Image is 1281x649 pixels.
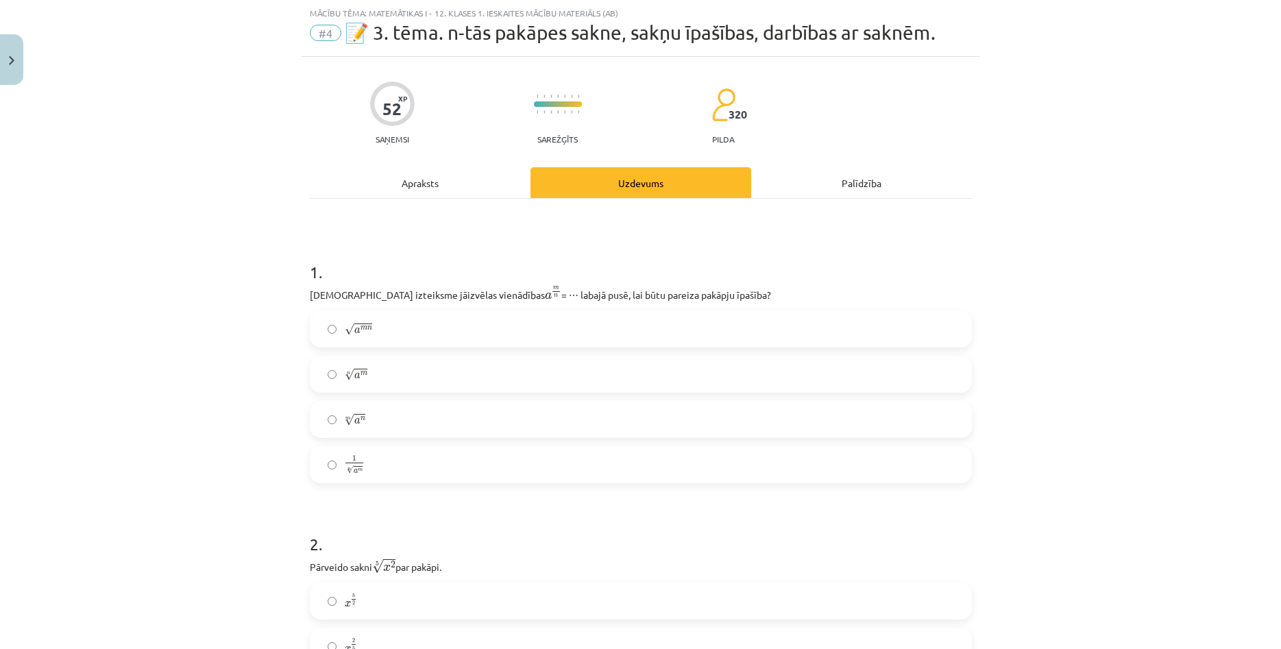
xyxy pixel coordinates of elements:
img: icon-short-line-57e1e144782c952c97e751825c79c345078a6d821885a25fce030b3d8c18986b.svg [571,110,572,114]
span: m [358,468,363,472]
img: icon-short-line-57e1e144782c952c97e751825c79c345078a6d821885a25fce030b3d8c18986b.svg [571,95,572,98]
span: √ [345,369,354,380]
span: x [345,601,351,607]
span: a [354,373,361,379]
span: x [383,565,391,572]
div: Palīdzība [751,167,972,198]
p: Sarežģīts [537,134,578,144]
img: icon-short-line-57e1e144782c952c97e751825c79c345078a6d821885a25fce030b3d8c18986b.svg [550,95,552,98]
span: #4 [310,25,341,41]
p: pilda [712,134,734,144]
img: icon-short-line-57e1e144782c952c97e751825c79c345078a6d821885a25fce030b3d8c18986b.svg [537,110,538,114]
span: 2 [352,601,355,605]
span: m [361,371,367,376]
span: 📝 3. tēma. n-tās pakāpes sakne, sakņu īpašības, darbības ar saknēm. [345,21,936,44]
div: 52 [382,99,402,119]
span: 1 [352,456,356,462]
span: n [554,294,558,297]
span: √ [347,466,354,474]
span: n [361,417,365,421]
span: a [354,418,361,424]
span: √ [372,559,383,574]
span: a [354,469,358,474]
span: 320 [729,108,747,121]
span: m [361,326,367,330]
h1: 1 . [310,238,972,281]
img: icon-short-line-57e1e144782c952c97e751825c79c345078a6d821885a25fce030b3d8c18986b.svg [578,110,579,114]
span: m [553,286,559,290]
img: students-c634bb4e5e11cddfef0936a35e636f08e4e9abd3cc4e673bd6f9a4125e45ecb1.svg [711,88,735,122]
span: a [545,293,552,299]
span: √ [345,414,354,426]
span: 2 [352,639,355,643]
span: 5 [352,593,355,598]
p: [DEMOGRAPHIC_DATA] izteiksme jāizvēlas vienādības = ⋯ labajā pusē, lai būtu pareiza pakāpju īpašība? [310,285,972,302]
span: n [367,326,372,330]
span: 2 [391,561,395,568]
span: √ [345,323,354,335]
div: Uzdevums [530,167,751,198]
img: icon-short-line-57e1e144782c952c97e751825c79c345078a6d821885a25fce030b3d8c18986b.svg [550,110,552,114]
p: Pārveido sakni par pakāpi. [310,557,972,574]
span: XP [398,95,407,102]
p: Saņemsi [370,134,415,144]
h1: 2 . [310,511,972,553]
img: icon-short-line-57e1e144782c952c97e751825c79c345078a6d821885a25fce030b3d8c18986b.svg [557,95,559,98]
img: icon-short-line-57e1e144782c952c97e751825c79c345078a6d821885a25fce030b3d8c18986b.svg [564,110,565,114]
img: icon-short-line-57e1e144782c952c97e751825c79c345078a6d821885a25fce030b3d8c18986b.svg [578,95,579,98]
img: icon-close-lesson-0947bae3869378f0d4975bcd49f059093ad1ed9edebbc8119c70593378902aed.svg [9,56,14,65]
img: icon-short-line-57e1e144782c952c97e751825c79c345078a6d821885a25fce030b3d8c18986b.svg [544,110,545,114]
span: a [354,328,361,334]
img: icon-short-line-57e1e144782c952c97e751825c79c345078a6d821885a25fce030b3d8c18986b.svg [537,95,538,98]
div: Mācību tēma: Matemātikas i - 12. klases 1. ieskaites mācību materiāls (ab) [310,8,972,18]
div: Apraksts [310,167,530,198]
img: icon-short-line-57e1e144782c952c97e751825c79c345078a6d821885a25fce030b3d8c18986b.svg [557,110,559,114]
img: icon-short-line-57e1e144782c952c97e751825c79c345078a6d821885a25fce030b3d8c18986b.svg [564,95,565,98]
img: icon-short-line-57e1e144782c952c97e751825c79c345078a6d821885a25fce030b3d8c18986b.svg [544,95,545,98]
